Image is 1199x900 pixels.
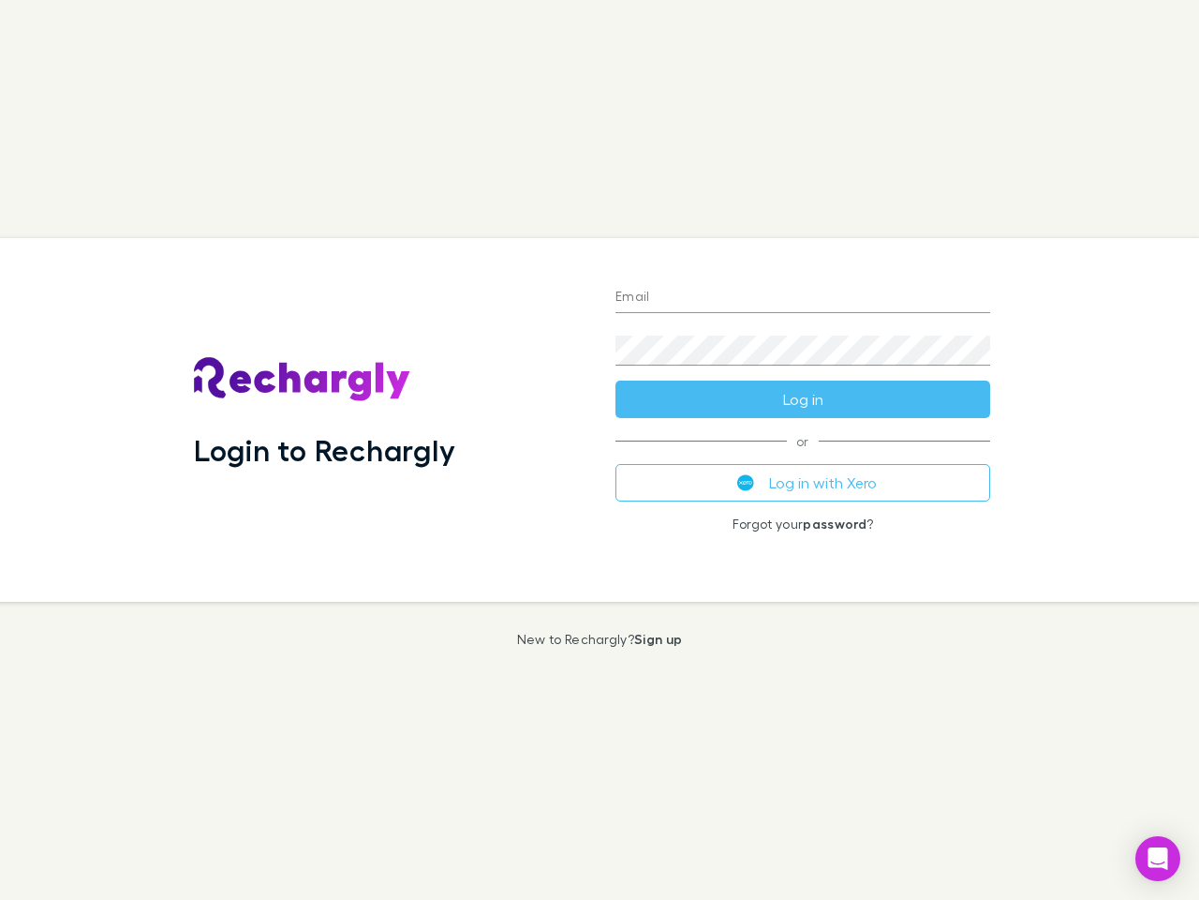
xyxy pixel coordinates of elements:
div: Open Intercom Messenger [1135,836,1180,881]
a: password [803,516,866,532]
img: Rechargly's Logo [194,357,411,402]
button: Log in with Xero [615,464,990,502]
p: Forgot your ? [615,517,990,532]
p: New to Rechargly? [517,632,683,647]
span: or [615,441,990,442]
h1: Login to Rechargly [194,432,455,468]
button: Log in [615,381,990,418]
img: Xero's logo [737,474,754,491]
a: Sign up [634,631,682,647]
